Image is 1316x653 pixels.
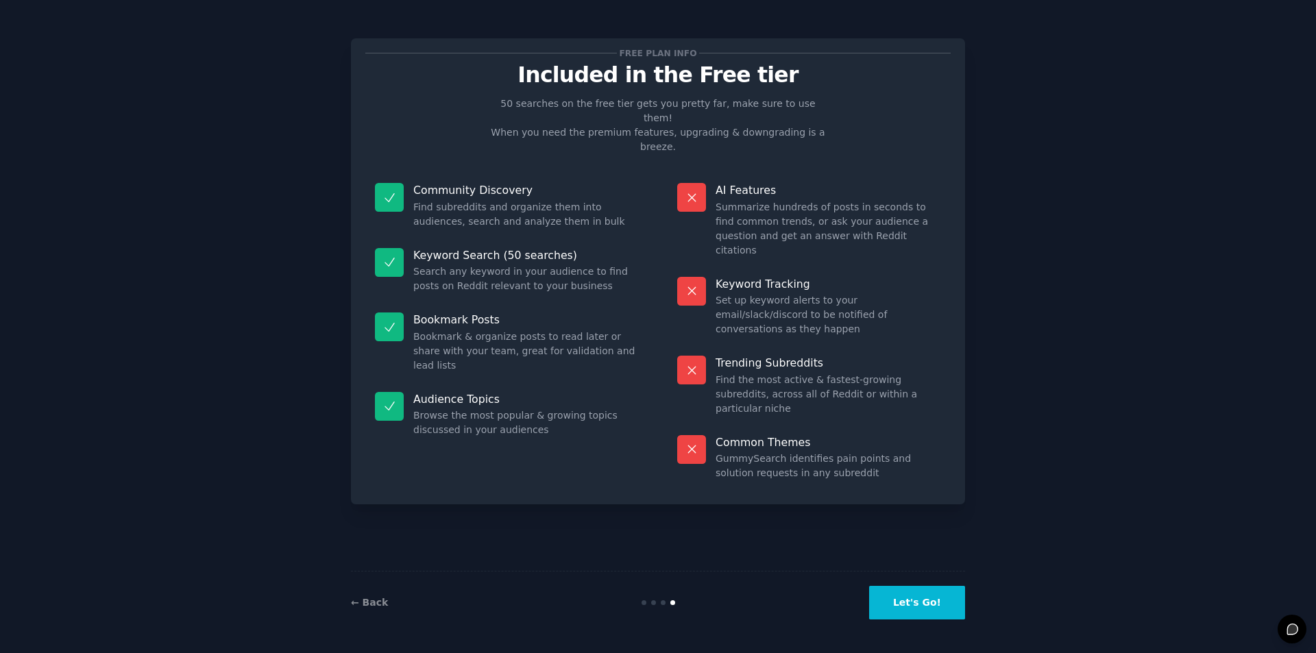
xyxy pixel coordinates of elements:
[716,200,941,258] dd: Summarize hundreds of posts in seconds to find common trends, or ask your audience a question and...
[716,435,941,449] p: Common Themes
[413,264,639,293] dd: Search any keyword in your audience to find posts on Reddit relevant to your business
[413,330,639,373] dd: Bookmark & organize posts to read later or share with your team, great for validation and lead lists
[351,597,388,608] a: ← Back
[485,97,831,154] p: 50 searches on the free tier gets you pretty far, make sure to use them! When you need the premiu...
[716,356,941,370] p: Trending Subreddits
[413,200,639,229] dd: Find subreddits and organize them into audiences, search and analyze them in bulk
[716,452,941,480] dd: GummySearch identifies pain points and solution requests in any subreddit
[413,183,639,197] p: Community Discovery
[413,248,639,262] p: Keyword Search (50 searches)
[365,63,951,87] p: Included in the Free tier
[617,46,699,60] span: Free plan info
[413,408,639,437] dd: Browse the most popular & growing topics discussed in your audiences
[716,183,941,197] p: AI Features
[413,312,639,327] p: Bookmark Posts
[716,277,941,291] p: Keyword Tracking
[716,293,941,336] dd: Set up keyword alerts to your email/slack/discord to be notified of conversations as they happen
[413,392,639,406] p: Audience Topics
[869,586,965,619] button: Let's Go!
[716,373,941,416] dd: Find the most active & fastest-growing subreddits, across all of Reddit or within a particular niche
